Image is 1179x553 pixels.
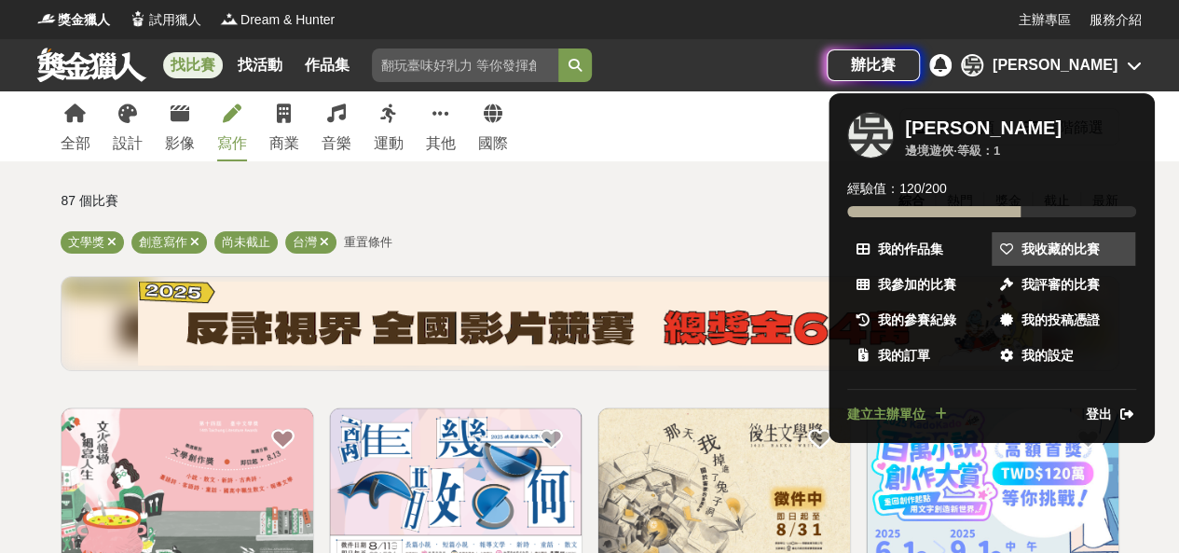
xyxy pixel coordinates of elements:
span: · [953,142,957,160]
a: 登出 [1086,405,1136,424]
span: 我評審的比賽 [1021,275,1100,295]
span: 我的作品集 [878,240,943,259]
a: 我的作品集 [848,232,992,266]
a: 我評審的比賽 [992,268,1135,301]
a: 我的訂單 [848,339,992,372]
a: 我的參賽紀錄 [848,303,992,337]
span: 我的投稿憑證 [1021,311,1100,330]
div: 等級： 1 [957,142,1000,160]
a: 建立主辦單位 [847,405,950,424]
a: 我的設定 [992,339,1135,372]
span: 我的參賽紀錄 [878,311,956,330]
span: 經驗值： 120 / 200 [847,179,947,199]
a: 辦比賽 [827,49,920,81]
a: 我收藏的比賽 [992,232,1135,266]
span: 建立主辦單位 [847,405,925,424]
div: 邊境遊俠 [905,142,953,160]
a: 我參加的比賽 [848,268,992,301]
div: [PERSON_NAME] [905,117,1062,139]
div: 吳 [847,112,894,159]
span: 我的設定 [1021,346,1074,366]
span: 登出 [1086,405,1112,424]
span: 我的訂單 [878,346,930,366]
span: 我參加的比賽 [878,275,956,295]
a: 我的投稿憑證 [992,303,1135,337]
span: 我收藏的比賽 [1021,240,1100,259]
